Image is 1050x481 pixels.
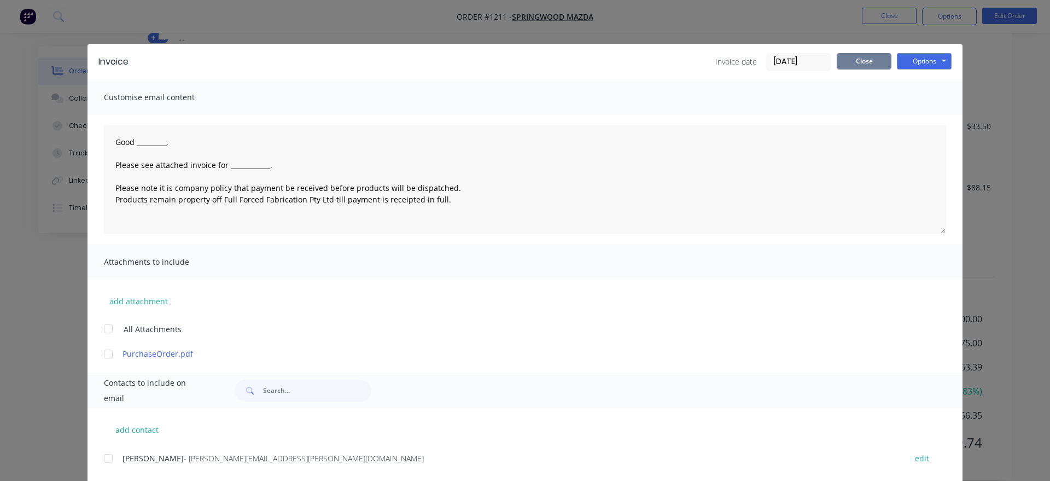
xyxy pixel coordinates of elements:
[184,453,424,463] span: - [PERSON_NAME][EMAIL_ADDRESS][PERSON_NAME][DOMAIN_NAME]
[104,90,224,105] span: Customise email content
[104,125,946,234] textarea: Good _________, Please see attached invoice for ____________. Please note it is company policy th...
[897,53,952,69] button: Options
[715,56,757,67] span: Invoice date
[104,293,173,309] button: add attachment
[122,453,184,463] span: [PERSON_NAME]
[104,254,224,270] span: Attachments to include
[837,53,891,69] button: Close
[104,421,170,438] button: add contact
[263,380,371,402] input: Search...
[98,55,129,68] div: Invoice
[124,323,182,335] span: All Attachments
[122,348,895,360] a: PurchaseOrder.pdf
[908,451,936,466] button: edit
[104,375,207,406] span: Contacts to include on email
